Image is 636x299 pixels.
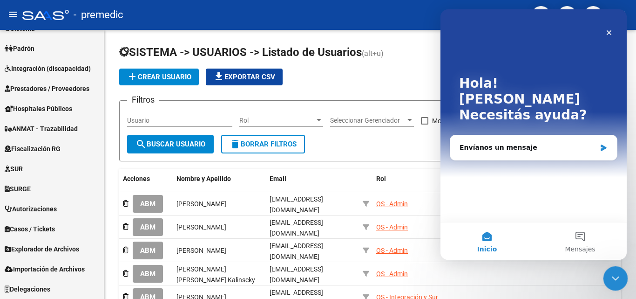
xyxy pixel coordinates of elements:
span: [EMAIL_ADDRESS][DOMAIN_NAME] [270,242,323,260]
span: [PERSON_NAME] [176,200,226,208]
button: ABM [133,242,163,259]
button: ABM [133,218,163,236]
button: ABM [133,195,163,212]
span: Fiscalización RG [5,144,61,154]
span: (alt+u) [362,49,384,58]
span: Acciones [123,175,150,182]
mat-icon: add [127,71,138,82]
span: Integración (discapacidad) [5,63,91,74]
datatable-header-cell: Nombre y Apellido [173,169,266,200]
span: ABM [140,270,156,278]
span: SUR [5,164,23,174]
span: Rol [376,175,386,182]
div: OS - Admin [376,222,408,233]
datatable-header-cell: Email [266,169,359,200]
mat-icon: search [135,139,147,150]
span: ABM [140,223,156,232]
span: [EMAIL_ADDRESS][DOMAIN_NAME] [270,219,323,237]
button: Buscar Usuario [127,135,214,153]
span: SURGE [5,184,31,194]
span: [PERSON_NAME] [176,223,226,231]
span: Padrón [5,43,34,54]
span: Buscar Usuario [135,140,205,148]
span: ABM [140,247,156,255]
span: Explorador de Archivos [5,244,79,254]
span: Casos / Tickets [5,224,55,234]
span: [PERSON_NAME] [176,247,226,254]
span: Prestadores / Proveedores [5,83,89,94]
span: [EMAIL_ADDRESS][DOMAIN_NAME] [270,195,323,214]
span: SISTEMA -> USUARIOS -> Listado de Usuarios [119,46,362,59]
button: Borrar Filtros [221,135,305,153]
span: ANMAT - Trazabilidad [5,124,78,134]
span: Delegaciones [5,284,50,294]
div: OS - Admin [376,199,408,209]
datatable-header-cell: Acciones [119,169,173,200]
div: OS - Admin [376,245,408,256]
datatable-header-cell: Rol [372,169,456,200]
button: ABM [133,265,163,282]
iframe: Intercom live chat [603,266,628,291]
span: ABM [140,200,156,209]
span: Rol [239,117,315,125]
span: [EMAIL_ADDRESS][DOMAIN_NAME] [270,265,323,284]
span: Hospitales Públicos [5,104,72,114]
span: Seleccionar Gerenciador [330,117,406,125]
iframe: Intercom live chat [440,9,627,260]
span: - premedic [74,5,123,25]
span: Borrar Filtros [230,140,297,148]
mat-icon: file_download [213,71,224,82]
span: [PERSON_NAME] [PERSON_NAME] Kalinscky [176,265,255,284]
span: Exportar CSV [213,73,275,81]
span: Importación de Archivos [5,264,85,274]
span: Crear Usuario [127,73,191,81]
span: Mostrar usuarios eliminados [432,115,514,126]
mat-icon: menu [7,9,19,20]
button: Exportar CSV [206,69,283,85]
button: Crear Usuario [119,69,199,85]
span: Autorizaciones [5,204,57,214]
span: Email [270,175,286,182]
mat-icon: delete [230,139,241,150]
span: Nombre y Apellido [176,175,231,182]
h3: Filtros [127,93,159,106]
div: OS - Admin [376,269,408,279]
